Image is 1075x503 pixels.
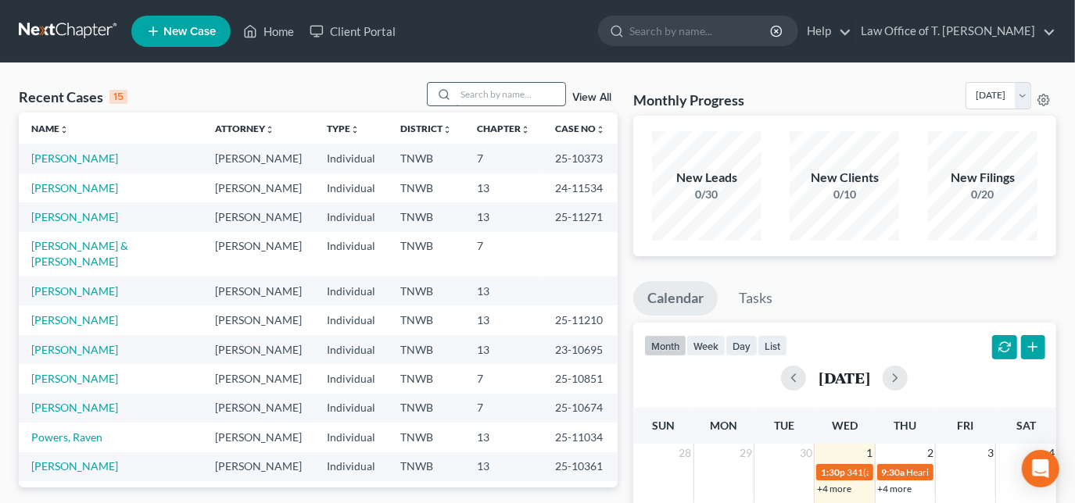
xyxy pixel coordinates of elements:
[314,202,388,231] td: Individual
[202,144,314,173] td: [PERSON_NAME]
[819,369,870,386] h2: [DATE]
[710,419,737,432] span: Mon
[726,335,758,356] button: day
[350,125,360,134] i: unfold_more
[265,125,274,134] i: unfold_more
[314,305,388,334] td: Individual
[388,202,464,231] td: TNWB
[31,372,118,385] a: [PERSON_NAME]
[543,335,618,364] td: 23-10695
[464,173,543,202] td: 13
[388,144,464,173] td: TNWB
[314,394,388,423] td: Individual
[555,123,605,134] a: Case Nounfold_more
[235,17,302,45] a: Home
[388,394,464,423] td: TNWB
[644,335,686,356] button: month
[19,87,127,106] div: Recent Cases
[314,173,388,202] td: Individual
[1016,419,1036,432] span: Sat
[31,343,118,356] a: [PERSON_NAME]
[202,452,314,481] td: [PERSON_NAME]
[464,335,543,364] td: 13
[464,364,543,393] td: 7
[543,452,618,481] td: 25-10361
[202,335,314,364] td: [PERSON_NAME]
[202,276,314,305] td: [PERSON_NAME]
[543,202,618,231] td: 25-11271
[629,16,772,45] input: Search by name...
[314,364,388,393] td: Individual
[314,232,388,276] td: Individual
[738,444,754,462] span: 29
[758,335,787,356] button: list
[652,419,675,432] span: Sun
[853,17,1055,45] a: Law Office of T. [PERSON_NAME]
[572,92,611,103] a: View All
[464,305,543,334] td: 13
[202,394,314,423] td: [PERSON_NAME]
[202,173,314,202] td: [PERSON_NAME]
[314,144,388,173] td: Individual
[543,394,618,423] td: 25-10674
[464,232,543,276] td: 7
[521,125,530,134] i: unfold_more
[928,169,1037,187] div: New Filings
[202,305,314,334] td: [PERSON_NAME]
[464,423,543,451] td: 13
[400,123,452,134] a: Districtunfold_more
[894,419,916,432] span: Thu
[543,364,618,393] td: 25-10851
[314,276,388,305] td: Individual
[31,459,118,473] a: [PERSON_NAME]
[163,26,216,37] span: New Case
[464,202,543,231] td: 13
[31,210,118,223] a: [PERSON_NAME]
[314,335,388,364] td: Individual
[31,239,128,268] a: [PERSON_NAME] & [PERSON_NAME]
[543,144,618,173] td: 25-10373
[464,144,543,173] td: 7
[543,423,618,451] td: 25-11034
[878,483,912,494] a: +4 more
[388,452,464,481] td: TNWB
[202,232,314,276] td: [PERSON_NAME]
[31,430,102,444] a: Powers, Raven
[790,169,899,187] div: New Clients
[314,452,388,481] td: Individual
[31,123,69,134] a: Nameunfold_more
[31,284,118,298] a: [PERSON_NAME]
[464,452,543,481] td: 13
[388,364,464,393] td: TNWB
[215,123,274,134] a: Attorneyunfold_more
[302,17,403,45] a: Client Portal
[596,125,605,134] i: unfold_more
[882,466,905,478] span: 9:30a
[202,202,314,231] td: [PERSON_NAME]
[464,394,543,423] td: 7
[928,187,1037,202] div: 0/20
[957,419,973,432] span: Fri
[388,335,464,364] td: TNWB
[847,466,998,478] span: 341(a) meeting for [PERSON_NAME]
[986,444,995,462] span: 3
[388,305,464,334] td: TNWB
[725,281,787,316] a: Tasks
[543,305,618,334] td: 25-11210
[388,423,464,451] td: TNWB
[327,123,360,134] a: Typeunfold_more
[388,232,464,276] td: TNWB
[31,313,118,326] a: [PERSON_NAME]
[633,91,744,109] h3: Monthly Progress
[31,401,118,414] a: [PERSON_NAME]
[477,123,530,134] a: Chapterunfold_more
[686,335,726,356] button: week
[790,187,899,202] div: 0/10
[1022,450,1059,487] div: Open Intercom Messenger
[443,125,452,134] i: unfold_more
[31,181,118,194] a: [PERSON_NAME]
[59,125,69,134] i: unfold_more
[832,419,858,432] span: Wed
[464,276,543,305] td: 13
[314,423,388,451] td: Individual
